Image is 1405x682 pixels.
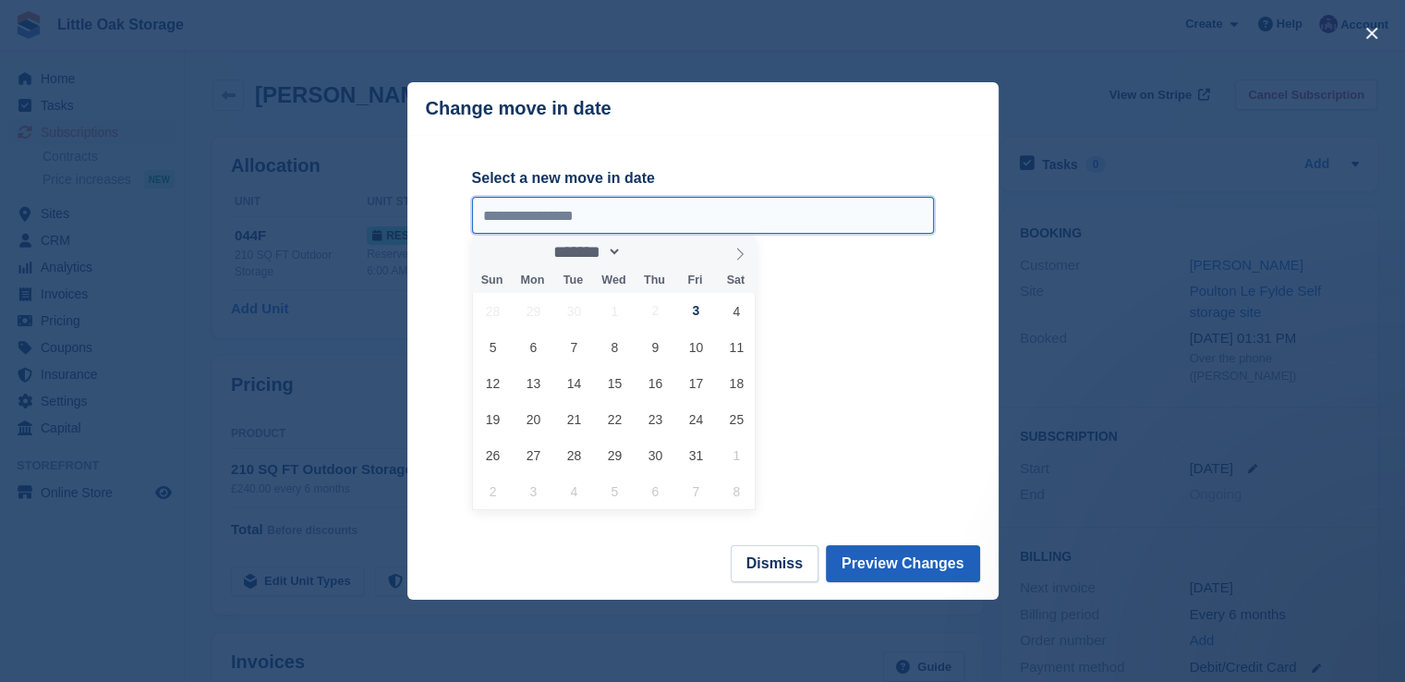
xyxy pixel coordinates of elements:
[475,365,511,401] span: October 12, 2025
[556,329,592,365] span: October 7, 2025
[426,98,612,119] p: Change move in date
[556,401,592,437] span: October 21, 2025
[637,365,673,401] span: October 16, 2025
[515,293,551,329] span: September 29, 2025
[556,365,592,401] span: October 14, 2025
[597,437,633,473] span: October 29, 2025
[597,293,633,329] span: October 1, 2025
[678,329,714,365] span: October 10, 2025
[515,473,551,509] span: November 3, 2025
[622,242,680,262] input: Year
[637,473,673,509] span: November 6, 2025
[678,365,714,401] span: October 17, 2025
[637,401,673,437] span: October 23, 2025
[597,473,633,509] span: November 5, 2025
[475,329,511,365] span: October 5, 2025
[715,274,756,286] span: Sat
[678,473,714,509] span: November 7, 2025
[637,293,673,329] span: October 2, 2025
[719,437,755,473] span: November 1, 2025
[719,293,755,329] span: October 4, 2025
[556,437,592,473] span: October 28, 2025
[552,274,593,286] span: Tue
[678,437,714,473] span: October 31, 2025
[634,274,674,286] span: Thu
[475,437,511,473] span: October 26, 2025
[719,473,755,509] span: November 8, 2025
[678,401,714,437] span: October 24, 2025
[674,274,715,286] span: Fri
[475,401,511,437] span: October 19, 2025
[637,329,673,365] span: October 9, 2025
[731,545,818,582] button: Dismiss
[719,365,755,401] span: October 18, 2025
[515,329,551,365] span: October 6, 2025
[719,329,755,365] span: October 11, 2025
[472,274,513,286] span: Sun
[515,365,551,401] span: October 13, 2025
[637,437,673,473] span: October 30, 2025
[678,293,714,329] span: October 3, 2025
[515,437,551,473] span: October 27, 2025
[593,274,634,286] span: Wed
[512,274,552,286] span: Mon
[1357,18,1387,48] button: close
[515,401,551,437] span: October 20, 2025
[472,167,934,189] label: Select a new move in date
[548,242,623,262] select: Month
[556,293,592,329] span: September 30, 2025
[597,401,633,437] span: October 22, 2025
[475,473,511,509] span: November 2, 2025
[475,293,511,329] span: September 28, 2025
[826,545,980,582] button: Preview Changes
[556,473,592,509] span: November 4, 2025
[597,329,633,365] span: October 8, 2025
[719,401,755,437] span: October 25, 2025
[597,365,633,401] span: October 15, 2025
